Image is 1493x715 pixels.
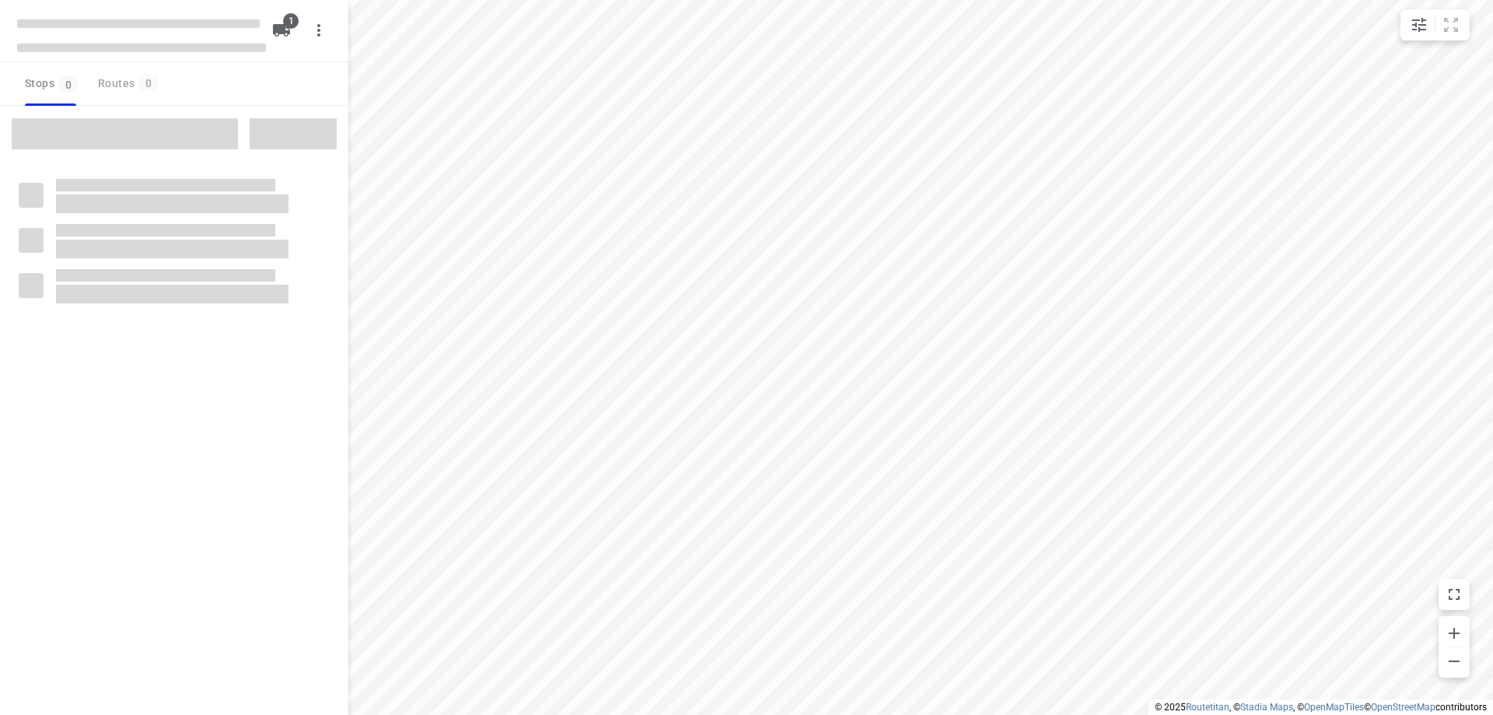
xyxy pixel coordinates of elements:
[1400,9,1470,40] div: small contained button group
[1304,702,1364,713] a: OpenMapTiles
[1155,702,1487,713] li: © 2025 , © , © © contributors
[1404,9,1435,40] button: Map settings
[1186,702,1229,713] a: Routetitan
[1371,702,1435,713] a: OpenStreetMap
[1240,702,1293,713] a: Stadia Maps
